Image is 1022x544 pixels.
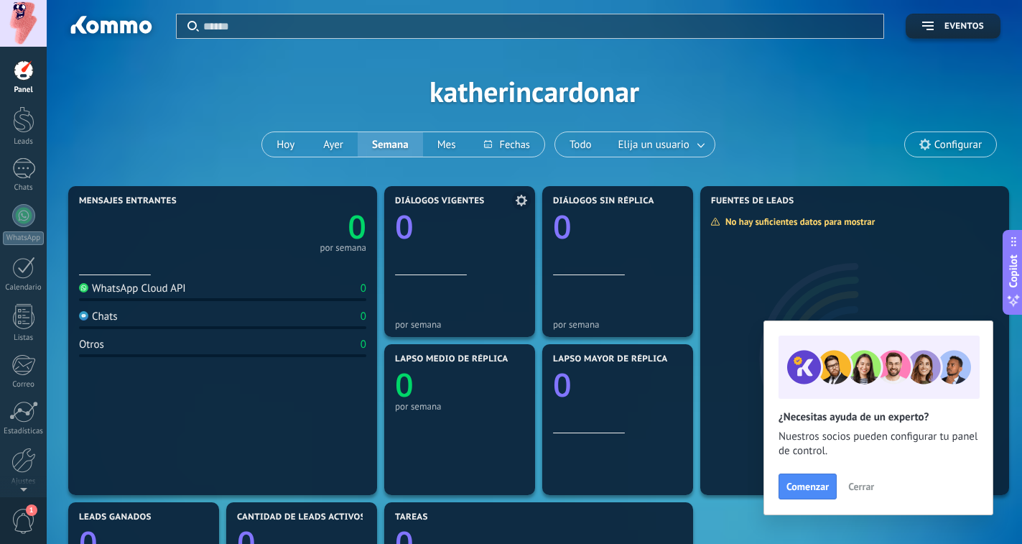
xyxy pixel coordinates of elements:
span: Diálogos vigentes [395,196,485,206]
button: Semana [358,132,423,157]
span: Comenzar [786,481,829,492]
div: Chats [3,183,45,193]
div: por semana [395,401,524,412]
span: 1 [26,504,37,516]
button: Mes [423,132,470,157]
a: 0 [223,205,366,249]
div: WhatsApp Cloud API [79,282,186,295]
div: por semana [553,319,682,330]
span: Cerrar [848,481,874,492]
button: Eventos [906,14,1000,39]
button: Comenzar [779,474,837,499]
h2: ¿Necesitas ayuda de un experto? [779,410,978,424]
text: 0 [348,205,366,249]
button: Fechas [470,132,544,157]
text: 0 [395,205,414,249]
div: Correo [3,380,45,389]
button: Todo [555,132,606,157]
button: Ayer [309,132,358,157]
span: Tareas [395,512,428,522]
div: Panel [3,86,45,95]
span: Eventos [944,22,984,32]
div: Calendario [3,283,45,292]
text: 0 [553,205,572,249]
span: Lapso mayor de réplica [553,354,667,364]
img: WhatsApp Cloud API [79,283,88,292]
span: Copilot [1006,254,1021,287]
span: Nuestros socios pueden configurar tu panel de control. [779,430,978,458]
span: Configurar [934,139,982,151]
span: Elija un usuario [615,135,692,155]
span: Lapso medio de réplica [395,354,508,364]
div: Listas [3,333,45,343]
span: Mensajes entrantes [79,196,177,206]
span: Cantidad de leads activos [237,512,366,522]
div: por semana [320,244,366,252]
img: Chats [79,311,88,321]
text: 0 [553,363,572,407]
div: Estadísticas [3,427,45,436]
button: Elija un usuario [606,132,715,157]
div: Leads [3,137,45,147]
text: 0 [395,363,414,407]
span: Leads ganados [79,512,152,522]
button: Hoy [262,132,309,157]
div: WhatsApp [3,231,44,245]
div: Chats [79,310,118,323]
div: No hay suficientes datos para mostrar [710,216,885,228]
button: Cerrar [842,476,881,497]
div: 0 [361,338,366,351]
div: 0 [361,310,366,323]
div: 0 [361,282,366,295]
span: Fuentes de leads [711,196,794,206]
span: Diálogos sin réplica [553,196,654,206]
div: Otros [79,338,104,351]
div: por semana [395,319,524,330]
